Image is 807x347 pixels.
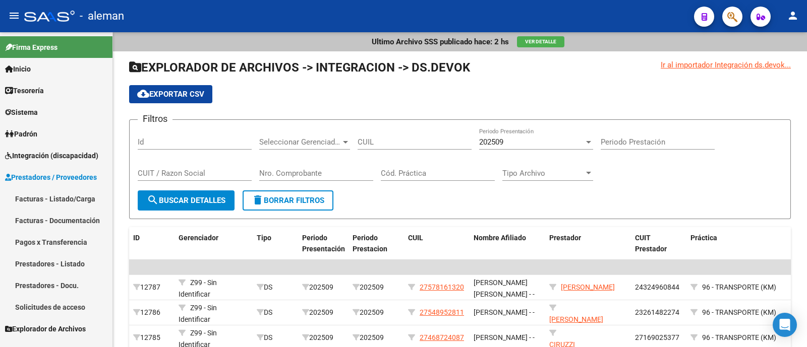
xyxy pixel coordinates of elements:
span: 96 - TRANSPORTE (KM) [702,283,776,291]
span: [PERSON_NAME] [561,283,615,291]
datatable-header-cell: Periodo Presentación [298,227,349,260]
span: Prestadores / Proveedores [5,172,97,183]
mat-icon: menu [8,10,20,22]
datatable-header-cell: Periodo Prestacion [349,227,404,260]
p: Ultimo Archivo SSS publicado hace: 2 hs [372,36,509,47]
div: DS [257,282,294,293]
div: 202509 [353,332,400,343]
mat-icon: cloud_download [137,88,149,100]
div: 12787 [133,282,170,293]
datatable-header-cell: Nombre Afiliado [470,227,545,260]
span: Seleccionar Gerenciador [259,137,341,147]
span: Integración (discapacidad) [5,150,98,161]
div: 12786 [133,307,170,318]
span: Gerenciador [179,234,218,242]
span: 27468724087 [420,333,464,341]
span: ID [133,234,140,242]
span: Z99 - Sin Identificar [179,279,217,298]
span: Explorador de Archivos [5,323,86,334]
datatable-header-cell: ID [129,227,175,260]
span: Prestador [549,234,581,242]
span: Tesorería [5,85,44,96]
span: EXPLORADOR DE ARCHIVOS -> INTEGRACION -> DS.DEVOK [129,60,470,75]
div: DS [257,332,294,343]
div: Open Intercom Messenger [773,313,797,337]
div: 202509 [353,282,400,293]
span: CUIL [408,234,423,242]
span: 202509 [479,137,503,147]
span: Tipo [257,234,271,242]
mat-icon: delete [252,194,264,206]
button: Buscar Detalles [138,190,235,211]
span: [PERSON_NAME] [PERSON_NAME] - - [474,279,535,298]
div: 202509 [302,282,344,293]
span: 96 - TRANSPORTE (KM) [702,333,776,341]
datatable-header-cell: CUIT Prestador [631,227,686,260]
span: CUIT Prestador [635,234,667,253]
datatable-header-cell: Tipo [253,227,298,260]
span: 96 - TRANSPORTE (KM) [702,308,776,316]
span: 23261482274 [635,308,679,316]
span: 24324960844 [635,283,679,291]
span: Tipo Archivo [502,169,584,178]
div: 202509 [302,307,344,318]
span: Práctica [690,234,717,242]
div: 12785 [133,332,170,343]
mat-icon: person [787,10,799,22]
span: [PERSON_NAME] [PERSON_NAME] [549,315,603,335]
span: Periodo Presentación [302,234,345,253]
button: Ver Detalle [517,36,564,47]
button: Exportar CSV [129,85,212,103]
span: Buscar Detalles [147,196,225,205]
div: 202509 [353,307,400,318]
span: [PERSON_NAME] - - [474,308,535,316]
mat-icon: search [147,194,159,206]
span: Ver Detalle [525,39,556,44]
datatable-header-cell: CUIL [404,227,470,260]
span: Nombre Afiliado [474,234,526,242]
div: Ir al importador Integración ds.devok... [661,59,791,71]
datatable-header-cell: Prestador [545,227,631,260]
h3: Filtros [138,112,172,126]
span: Borrar Filtros [252,196,324,205]
span: 27578161320 [420,283,464,291]
span: Exportar CSV [137,90,204,99]
div: 202509 [302,332,344,343]
span: Firma Express [5,42,57,53]
span: Inicio [5,63,31,75]
span: Periodo Prestacion [353,234,387,253]
span: 27169025377 [635,333,679,341]
span: 27548952811 [420,308,464,316]
span: Padrón [5,128,37,140]
div: DS [257,307,294,318]
datatable-header-cell: Gerenciador [175,227,253,260]
span: - aleman [80,5,124,27]
span: [PERSON_NAME] - - [474,333,535,341]
button: Borrar Filtros [243,190,333,211]
span: Sistema [5,107,38,118]
span: Z99 - Sin Identificar [179,304,217,323]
